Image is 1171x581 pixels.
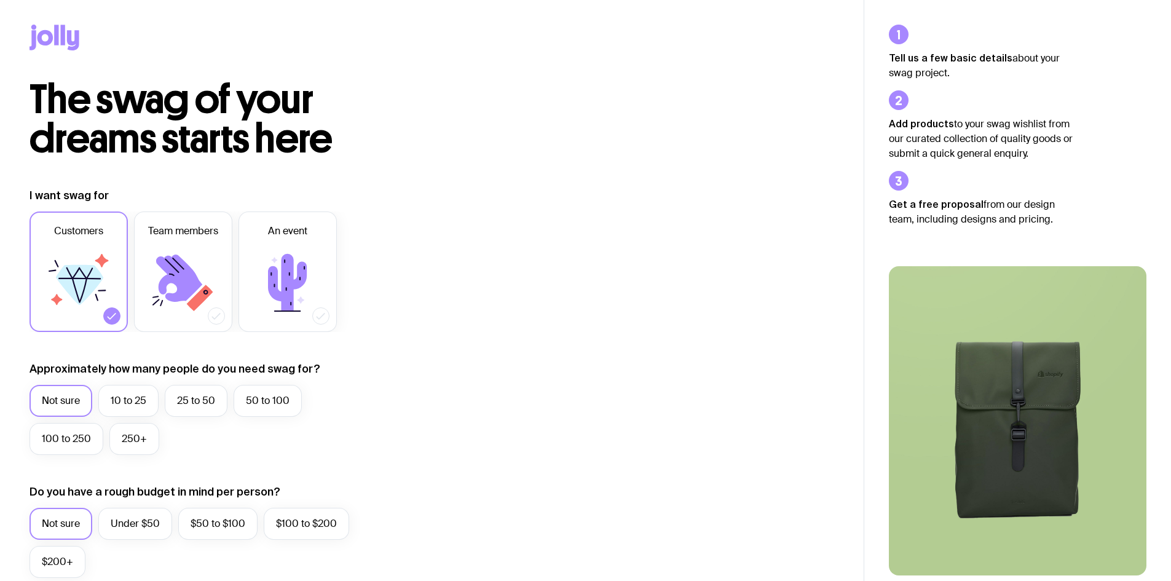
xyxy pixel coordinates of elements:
strong: Add products [889,118,954,129]
span: Customers [54,224,103,239]
label: $200+ [30,546,85,578]
p: to your swag wishlist from our curated collection of quality goods or submit a quick general enqu... [889,116,1073,161]
label: Not sure [30,385,92,417]
span: An event [268,224,307,239]
span: Team members [148,224,218,239]
label: 10 to 25 [98,385,159,417]
p: about your swag project. [889,50,1073,81]
label: Do you have a rough budget in mind per person? [30,484,280,499]
strong: Get a free proposal [889,199,984,210]
label: Under $50 [98,508,172,540]
label: 250+ [109,423,159,455]
strong: Tell us a few basic details [889,52,1012,63]
label: I want swag for [30,188,109,203]
p: from our design team, including designs and pricing. [889,197,1073,227]
label: $50 to $100 [178,508,258,540]
span: The swag of your dreams starts here [30,75,333,163]
label: Not sure [30,508,92,540]
label: 25 to 50 [165,385,227,417]
label: 50 to 100 [234,385,302,417]
label: Approximately how many people do you need swag for? [30,362,320,376]
label: 100 to 250 [30,423,103,455]
label: $100 to $200 [264,508,349,540]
